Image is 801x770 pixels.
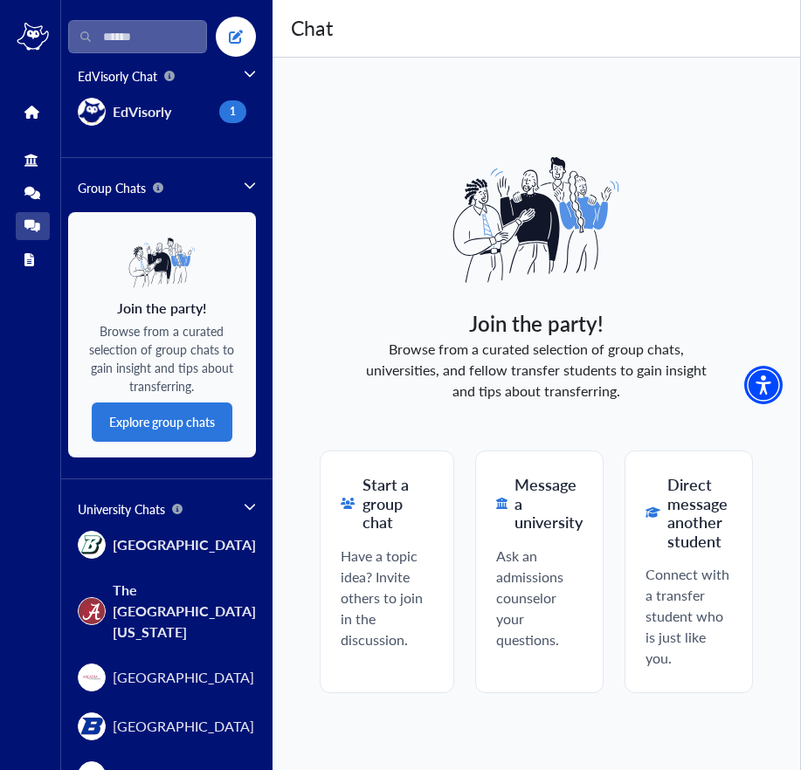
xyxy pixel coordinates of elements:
h2: Message a university [496,475,583,532]
span: Connect with a transfer student who is just like you. [646,564,732,669]
span: EdVisorly [113,101,171,122]
div: Channel list [68,520,256,653]
div: Channel list [68,199,256,457]
button: item-logo[GEOGRAPHIC_DATA] [68,520,256,569]
img: item-logo [78,663,106,691]
span: Join the party! [469,307,604,339]
img: empty-image [127,228,197,298]
img: logo [17,23,50,51]
button: item-logoEdVisorly1 [68,87,256,136]
span: Join the party! [117,298,206,319]
span: Browse from a curated selection of group chats to gain insight and tips about transferring. [87,322,237,395]
span: [GEOGRAPHIC_DATA] [113,667,254,688]
div: Channel list [68,87,256,136]
h2: Direct message another student [646,475,732,550]
span: [GEOGRAPHIC_DATA] [113,534,256,555]
span: University Chats [78,500,183,519]
button: pen-to-square [216,17,256,57]
button: item-logoThe [GEOGRAPHIC_DATA][US_STATE] [68,569,256,653]
span: 1 [230,104,236,120]
img: join-party [448,133,624,307]
h2: Start a group chat [341,475,433,532]
div: Accessibility Menu [744,366,783,404]
span: The [GEOGRAPHIC_DATA][US_STATE] [113,580,256,643]
span: Browse from a curated selection of group chats, universities, and fellow transfer students to gai... [366,339,707,402]
span: Have a topic idea? Invite others to join in the discussion. [341,546,433,650]
img: item-logo [78,597,106,625]
input: Search [68,20,207,53]
img: item-logo [78,98,106,126]
span: Group Chats [78,179,163,197]
button: item-logo[GEOGRAPHIC_DATA] [68,653,256,702]
img: item-logo [78,712,106,740]
span: Ask an admissions counselor your questions. [496,546,583,650]
span: EdVisorly Chat [78,67,175,86]
button: item-logo[GEOGRAPHIC_DATA] [68,702,256,751]
span: [GEOGRAPHIC_DATA] [113,716,254,737]
img: item-logo [78,531,106,559]
button: Explore group chats [92,402,232,442]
